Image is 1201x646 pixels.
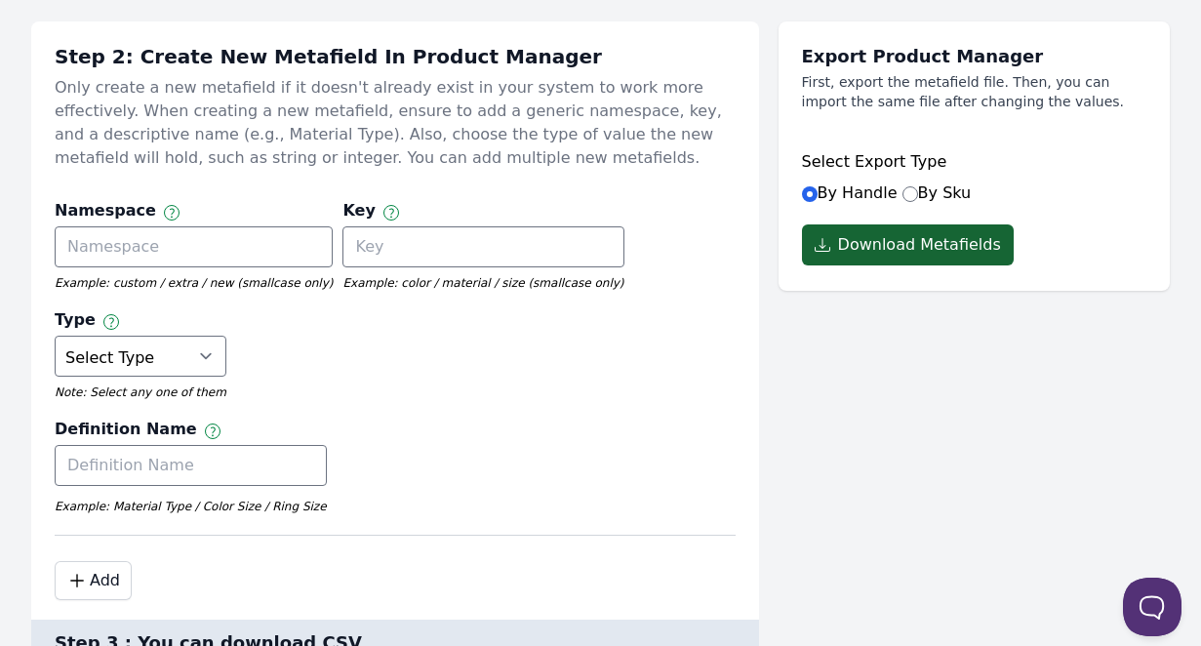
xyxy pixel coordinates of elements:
[902,183,972,202] label: By Sku
[55,275,333,291] em: Example: custom / extra / new (smallcase only)
[55,445,327,486] input: Definition Name
[802,72,1146,111] p: First, export the metafield file. Then, you can import the same file after changing the values.
[55,308,96,336] p: Type
[802,45,1146,68] h1: Export Product Manager
[55,384,226,400] em: Note: Select any one of them
[164,205,180,221] img: svg+xml;base64,PHN2ZyB4bWxucz0iaHR0cDovL3d3dy53My5vcmcvMjAwMC9zdmciIHZpZXdCb3g9IjAgMCAxNiAxNiIgZm...
[1123,578,1181,636] iframe: Toggle Customer Support
[342,226,623,267] input: Key
[342,199,375,226] p: Key
[802,186,818,202] input: By Handle
[802,224,1014,265] button: Download Metafields
[103,314,119,330] img: svg+xml;base64,PHN2ZyB4bWxucz0iaHR0cDovL3d3dy53My5vcmcvMjAwMC9zdmciIHZpZXdCb3g9IjAgMCAxNiAxNiIgZm...
[902,186,918,202] input: By Sku
[55,561,132,600] button: Add
[55,45,736,68] h1: Step 2: Create New Metafield In Product Manager
[55,68,736,178] p: Only create a new metafield if it doesn't already exist in your system to work more effectively. ...
[55,199,156,226] p: Namespace
[383,205,399,221] img: svg+xml;base64,PHN2ZyB4bWxucz0iaHR0cDovL3d3dy53My5vcmcvMjAwMC9zdmciIHZpZXdCb3g9IjAgMCAxNiAxNiIgZm...
[55,226,333,267] input: Namespace
[55,500,327,513] em: Example: Material Type / Color Size / Ring Size
[205,424,220,439] img: svg+xml;base64,PHN2ZyB4bWxucz0iaHR0cDovL3d3dy53My5vcmcvMjAwMC9zdmciIHZpZXdCb3g9IjAgMCAxNiAxNiIgZm...
[802,183,898,202] label: By Handle
[55,418,197,445] p: Definition Name
[802,150,1146,174] h6: Select Export Type
[342,275,623,291] em: Example: color / material / size (smallcase only)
